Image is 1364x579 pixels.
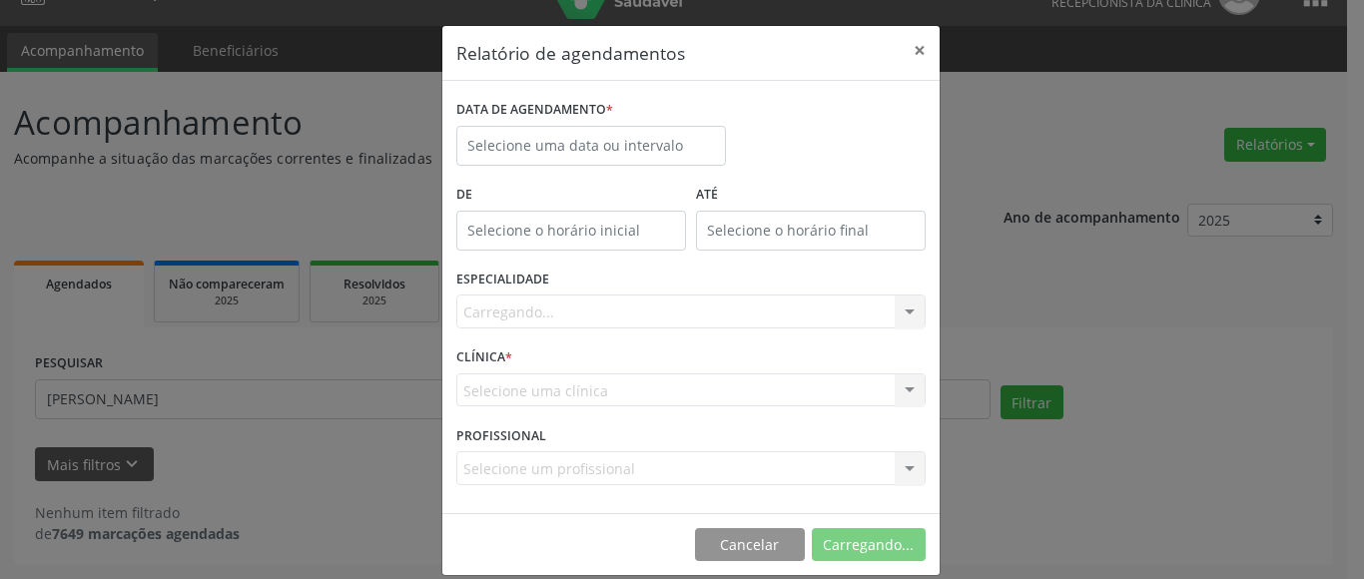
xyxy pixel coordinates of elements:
button: Carregando... [812,528,926,562]
input: Selecione o horário final [696,211,926,251]
label: ESPECIALIDADE [456,265,549,295]
label: DATA DE AGENDAMENTO [456,95,613,126]
label: ATÉ [696,180,926,211]
label: PROFISSIONAL [456,420,546,451]
button: Cancelar [695,528,805,562]
label: De [456,180,686,211]
input: Selecione uma data ou intervalo [456,126,726,166]
label: CLÍNICA [456,342,512,373]
button: Close [900,26,940,75]
h5: Relatório de agendamentos [456,40,685,66]
input: Selecione o horário inicial [456,211,686,251]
